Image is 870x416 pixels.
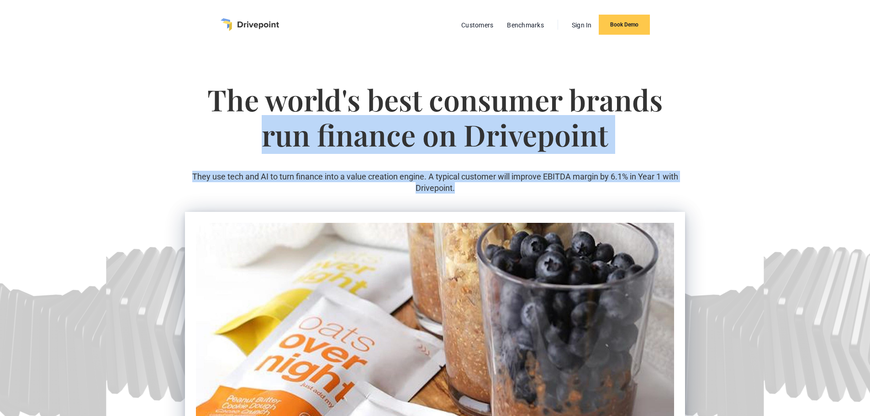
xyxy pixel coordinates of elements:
[567,19,596,31] a: Sign In
[185,82,685,171] h1: The world's best consumer brands run finance on Drivepoint
[457,19,498,31] a: Customers
[221,18,279,31] a: home
[706,299,870,416] iframe: Chat Widget
[502,19,548,31] a: Benchmarks
[185,171,685,194] p: They use tech and AI to turn finance into a value creation engine. A typical customer will improv...
[599,15,650,35] a: Book Demo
